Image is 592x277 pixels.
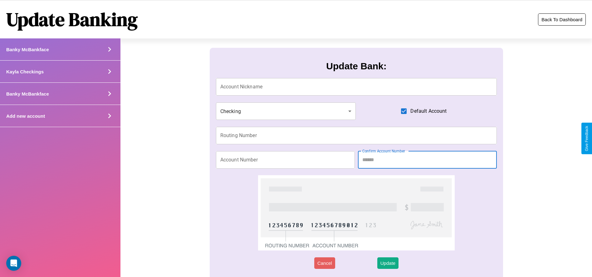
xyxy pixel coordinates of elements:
h3: Update Bank: [326,61,386,72]
h1: Update Banking [6,7,138,32]
img: check [258,175,455,250]
h4: Banky McBankface [6,47,49,52]
button: Update [377,257,399,269]
label: Confirm Account Number [362,148,405,154]
div: Give Feedback [585,126,589,151]
h4: Add new account [6,113,45,119]
div: Open Intercom Messenger [6,256,21,271]
span: Default Account [410,107,447,115]
button: Back To Dashboard [538,13,586,26]
button: Cancel [314,257,335,269]
h4: Kayla Checkings [6,69,44,74]
div: Checking [216,102,356,120]
h4: Banky McBankface [6,91,49,96]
